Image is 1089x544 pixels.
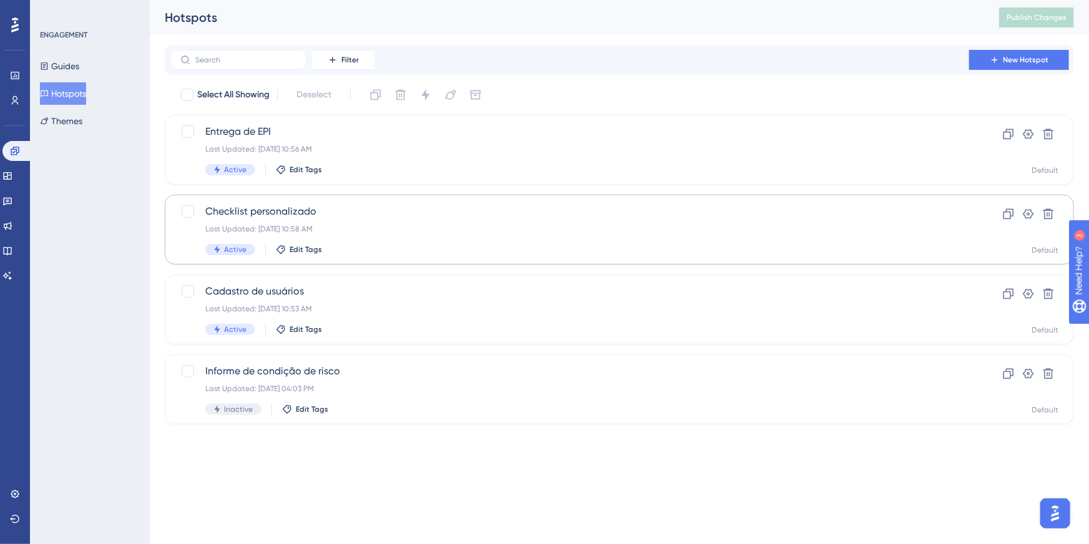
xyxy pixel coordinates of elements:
span: Active [224,165,247,175]
span: Edit Tags [290,324,322,334]
div: 3 [86,6,90,16]
span: Active [224,324,247,334]
span: Need Help? [29,3,78,18]
span: Informe de condição de risco [205,364,934,379]
input: Search [195,56,296,64]
div: Default [1032,325,1058,335]
div: Last Updated: [DATE] 10:56 AM [205,144,934,154]
span: Inactive [224,404,253,414]
div: Default [1032,165,1058,175]
div: Default [1032,245,1058,255]
span: Checklist personalizado [205,204,934,219]
span: Edit Tags [296,404,328,414]
span: Select All Showing [197,87,270,102]
button: Publish Changes [999,7,1074,27]
span: Deselect [296,87,331,102]
button: Hotspots [40,82,86,105]
button: Edit Tags [282,404,328,414]
button: Deselect [285,84,343,106]
span: Edit Tags [290,245,322,255]
div: Last Updated: [DATE] 10:53 AM [205,304,934,314]
iframe: UserGuiding AI Assistant Launcher [1037,495,1074,532]
span: Publish Changes [1007,12,1067,22]
button: Themes [40,110,82,132]
span: New Hotspot [1004,55,1049,65]
span: Active [224,245,247,255]
div: Hotspots [165,9,968,26]
button: New Hotspot [969,50,1069,70]
span: Filter [341,55,359,65]
div: Default [1032,405,1058,415]
span: Entrega de EPI [205,124,934,139]
span: Edit Tags [290,165,322,175]
div: Last Updated: [DATE] 10:58 AM [205,224,934,234]
button: Edit Tags [276,165,322,175]
button: Edit Tags [276,324,322,334]
div: ENGAGEMENT [40,30,87,40]
span: Cadastro de usuários [205,284,934,299]
button: Edit Tags [276,245,322,255]
button: Filter [312,50,374,70]
div: Last Updated: [DATE] 04:03 PM [205,384,934,394]
button: Guides [40,55,79,77]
